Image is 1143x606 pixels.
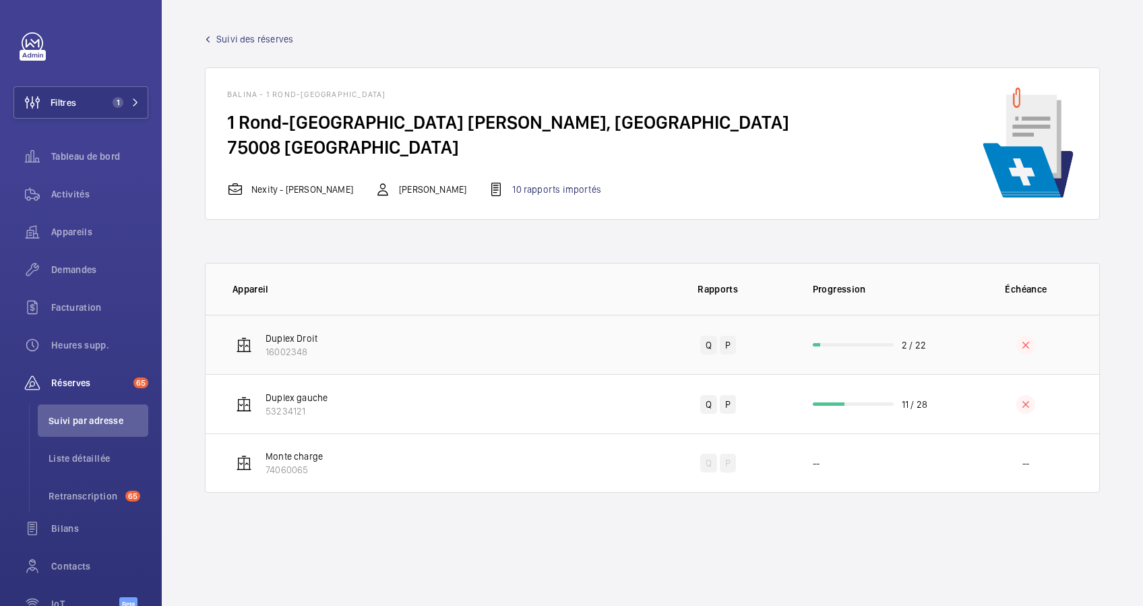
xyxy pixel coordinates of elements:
[49,414,148,427] span: Suivi par adresse
[266,391,328,404] p: Duplex gauche
[49,452,148,465] span: Liste détaillée
[813,456,820,470] p: --
[216,32,293,46] span: Suivi des réserves
[700,454,717,473] div: Q
[266,450,323,463] p: Monte charge
[133,377,148,388] span: 65
[51,559,148,573] span: Contacts
[227,181,353,198] div: Nexity - [PERSON_NAME]
[266,463,323,477] p: 74060065
[236,337,252,353] img: elevator.svg
[720,395,736,414] div: P
[720,454,736,473] div: P
[700,336,717,355] div: Q
[125,491,140,502] span: 65
[1022,456,1029,470] p: --
[654,282,782,296] p: Rapports
[700,395,717,414] div: Q
[227,110,789,160] h4: 1 Rond-[GEOGRAPHIC_DATA] [PERSON_NAME], [GEOGRAPHIC_DATA] 75008 [GEOGRAPHIC_DATA]
[233,282,645,296] p: Appareil
[375,181,466,198] div: [PERSON_NAME]
[266,345,317,359] p: 16002348
[902,338,926,352] p: 2 / 22
[51,96,76,109] span: Filtres
[51,150,148,163] span: Tableau de bord
[236,455,252,471] img: elevator.svg
[488,181,601,198] div: 10 rapports importés
[13,86,148,119] button: Filtres1
[51,187,148,201] span: Activités
[236,396,252,413] img: elevator.svg
[51,376,128,390] span: Réserves
[720,336,736,355] div: P
[51,338,148,352] span: Heures supp.
[266,332,317,345] p: Duplex Droit
[227,90,789,110] h4: BALINA - 1 Rond-[GEOGRAPHIC_DATA]
[49,489,120,503] span: Retranscription
[266,404,328,418] p: 53234121
[813,282,953,296] p: Progression
[51,263,148,276] span: Demandes
[51,301,148,314] span: Facturation
[902,398,927,411] p: 11 / 28
[51,225,148,239] span: Appareils
[51,522,148,535] span: Bilans
[113,97,123,108] span: 1
[962,282,1090,296] p: Échéance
